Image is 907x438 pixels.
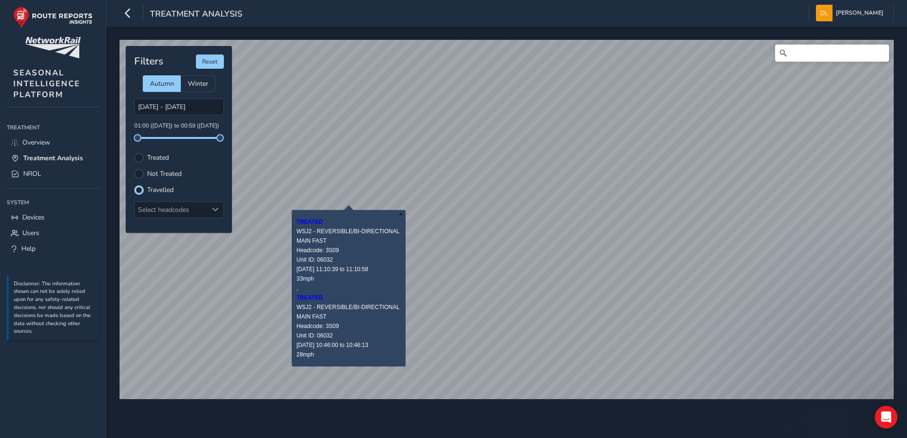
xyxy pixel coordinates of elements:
[143,75,181,92] div: Autumn
[296,255,401,265] div: Unit ID: 06032
[13,7,93,28] img: rr logo
[296,265,401,274] div: [DATE] 11:10:39 to 11:10:58
[7,225,99,241] a: Users
[296,217,401,227] div: TREATED
[13,67,80,100] span: SEASONAL INTELLIGENCE PLATFORM
[150,79,174,88] span: Autumn
[188,79,208,88] span: Winter
[181,75,215,92] div: Winter
[23,169,41,178] span: NROL
[25,37,81,58] img: customer logo
[816,5,887,21] button: [PERSON_NAME]
[22,213,45,222] span: Devices
[150,8,242,21] span: Treatment Analysis
[22,138,50,147] span: Overview
[296,293,401,302] div: TREATED
[296,340,401,350] div: [DATE] 10:46:00 to 10:46:13
[21,244,36,253] span: Help
[7,210,99,225] a: Devices
[22,228,39,237] span: Users
[775,45,889,62] input: Search
[296,331,401,340] div: Unit ID: 06032
[836,5,883,21] span: [PERSON_NAME]
[7,166,99,182] a: NROL
[134,55,163,67] h4: Filters
[7,150,99,166] a: Treatment Analysis
[296,217,401,359] div: ,
[296,350,401,359] div: 28mph
[7,195,99,210] div: System
[23,154,83,163] span: Treatment Analysis
[147,187,174,193] label: Travelled
[7,120,99,135] div: Treatment
[196,55,224,69] button: Reset
[14,280,94,336] p: Disclaimer: The information shown can not be solely relied upon for any safety-related decisions,...
[875,406,898,429] iframe: Intercom live chat
[147,155,169,161] label: Treated
[7,241,99,256] a: Help
[816,5,833,21] img: diamond-layout
[147,171,182,177] label: Not Treated
[296,321,401,331] div: Headcode: 3S09
[296,227,401,246] div: WSJ2 - REVERSIBLE/BI-DIRECTIONAL MAIN FAST
[296,274,401,283] div: 33mph
[135,202,208,218] div: Select headcodes
[396,210,406,218] button: Close popup
[120,40,894,399] canvas: Map
[134,122,224,130] p: 01:00 ([DATE]) to 00:59 ([DATE])
[296,246,401,255] div: Headcode: 3S09
[296,302,401,321] div: WSJ2 - REVERSIBLE/BI-DIRECTIONAL MAIN FAST
[7,135,99,150] a: Overview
